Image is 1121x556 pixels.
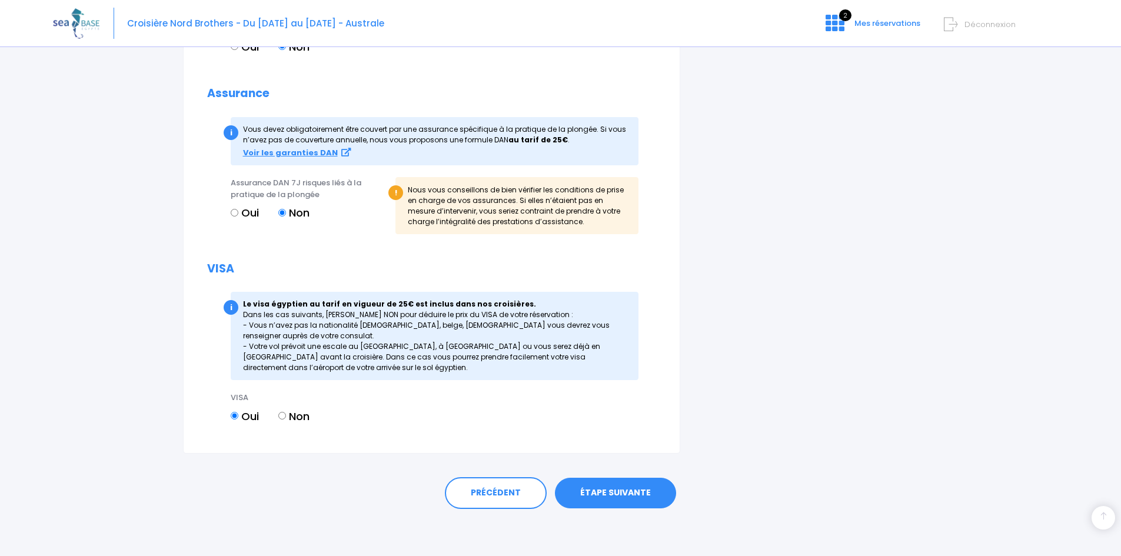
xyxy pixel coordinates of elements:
[278,205,310,221] label: Non
[231,177,361,200] span: Assurance DAN 7J risques liés à la pratique de la plongée
[816,22,927,33] a: 2 Mes réservations
[231,205,259,221] label: Oui
[854,18,920,29] span: Mes réservations
[243,299,536,309] strong: Le visa égyptien au tarif en vigueur de 25€ est inclus dans nos croisières.
[278,408,310,424] label: Non
[224,300,238,315] div: i
[278,209,286,217] input: Non
[964,19,1016,30] span: Déconnexion
[445,477,547,509] a: PRÉCÉDENT
[231,117,638,166] div: Vous devez obligatoirement être couvert par une assurance spécifique à la pratique de la plong...
[207,87,656,101] h2: Assurance
[231,292,638,380] div: Dans les cas suivants, [PERSON_NAME] NON pour déduire le prix du VISA de votre réservation : - Vo...
[127,17,384,29] span: Croisière Nord Brothers - Du [DATE] au [DATE] - Australe
[224,125,238,140] div: i
[231,412,238,420] input: Oui
[388,185,403,200] div: !
[207,262,656,276] h2: VISA
[231,408,259,424] label: Oui
[231,209,238,217] input: Oui
[231,392,248,403] span: VISA
[508,135,568,145] strong: au tarif de 25€
[243,148,351,158] a: Voir les garanties DAN
[555,478,676,508] a: ÉTAPE SUIVANTE
[395,177,638,234] div: Nous vous conseillons de bien vérifier les conditions de prise en charge de vos assurances. Si el...
[278,412,286,420] input: Non
[839,9,851,21] span: 2
[243,147,338,158] strong: Voir les garanties DAN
